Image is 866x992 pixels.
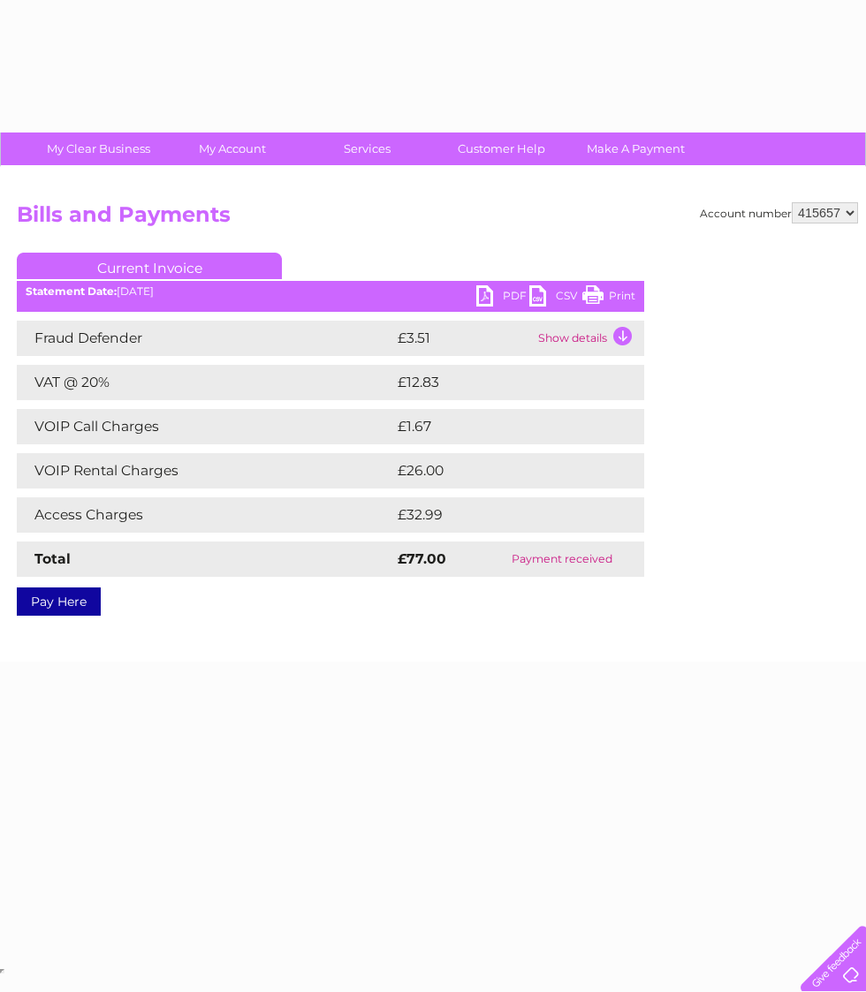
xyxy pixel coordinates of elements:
a: PDF [476,285,529,311]
td: VOIP Rental Charges [17,453,393,488]
a: My Clear Business [26,133,171,165]
b: Statement Date: [26,284,117,298]
strong: £77.00 [398,550,446,567]
a: CSV [529,285,582,311]
a: Print [582,285,635,311]
td: Fraud Defender [17,321,393,356]
td: £12.83 [393,365,607,400]
a: Current Invoice [17,253,282,279]
a: Services [294,133,440,165]
td: Access Charges [17,497,393,533]
h2: Bills and Payments [17,202,858,236]
div: Account number [700,202,858,223]
td: Payment received [480,541,644,577]
td: VAT @ 20% [17,365,393,400]
strong: Total [34,550,71,567]
td: £26.00 [393,453,610,488]
a: Customer Help [429,133,574,165]
td: Show details [534,321,644,356]
a: Pay Here [17,587,101,616]
div: [DATE] [17,285,644,298]
td: £3.51 [393,321,534,356]
a: My Account [160,133,306,165]
a: Make A Payment [563,133,709,165]
td: £1.67 [393,409,601,444]
td: VOIP Call Charges [17,409,393,444]
td: £32.99 [393,497,609,533]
